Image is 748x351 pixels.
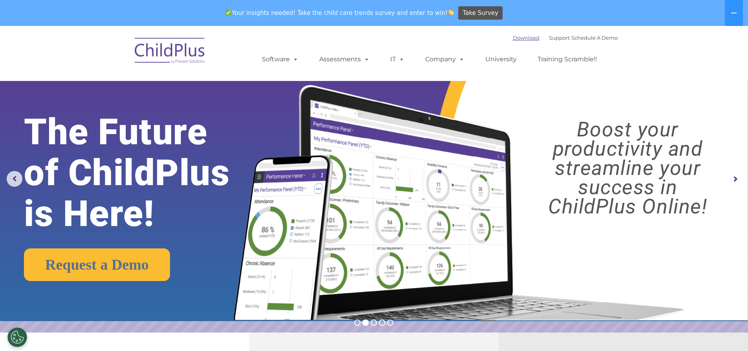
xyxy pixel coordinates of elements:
a: Download [513,35,540,41]
img: ✅ [225,9,231,15]
a: Assessments [311,51,377,67]
a: Company [417,51,472,67]
a: Training Scramble!! [530,51,605,67]
button: Cookies Settings [7,327,27,347]
a: IT [382,51,412,67]
a: Schedule A Demo [571,35,618,41]
font: | [513,35,618,41]
span: Last name [109,52,133,58]
a: Support [549,35,570,41]
a: University [477,51,525,67]
img: ChildPlus by Procare Solutions [131,32,209,72]
img: 👏 [448,9,454,15]
span: Take Survey [463,6,498,20]
a: Software [254,51,306,67]
a: Request a Demo [24,248,170,281]
rs-layer: The Future of ChildPlus is Here! [24,112,263,234]
span: Your insights needed! Take the child care trends survey and enter to win! [222,5,457,20]
rs-layer: Boost your productivity and streamline your success in ChildPlus Online! [517,120,739,216]
a: Take Survey [458,6,503,20]
span: Phone number [109,84,143,90]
